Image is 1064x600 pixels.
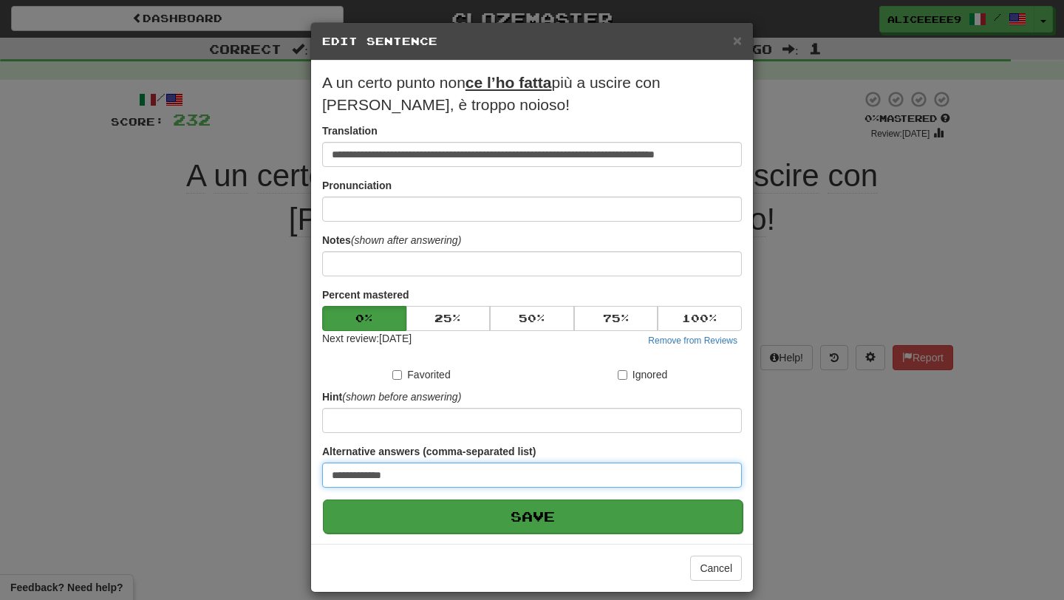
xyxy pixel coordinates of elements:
[322,287,409,302] label: Percent mastered
[733,33,742,48] button: Close
[733,32,742,49] span: ×
[351,234,461,246] em: (shown after answering)
[618,367,667,382] label: Ignored
[406,306,491,331] button: 25%
[322,233,461,248] label: Notes
[322,306,742,331] div: Percent mastered
[322,72,742,116] p: A un certo punto non più a uscire con [PERSON_NAME], è troppo noioso!
[618,370,627,380] input: Ignored
[644,333,742,349] button: Remove from Reviews
[322,331,412,349] div: Next review: [DATE]
[690,556,742,581] button: Cancel
[342,391,461,403] em: (shown before answering)
[490,306,574,331] button: 50%
[392,367,450,382] label: Favorited
[322,34,742,49] h5: Edit Sentence
[322,306,406,331] button: 0%
[465,74,552,91] u: ce l’ho fatta
[322,178,392,193] label: Pronunciation
[658,306,742,331] button: 100%
[323,500,743,533] button: Save
[322,123,378,138] label: Translation
[322,389,461,404] label: Hint
[392,370,402,380] input: Favorited
[322,444,536,459] label: Alternative answers (comma-separated list)
[574,306,658,331] button: 75%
